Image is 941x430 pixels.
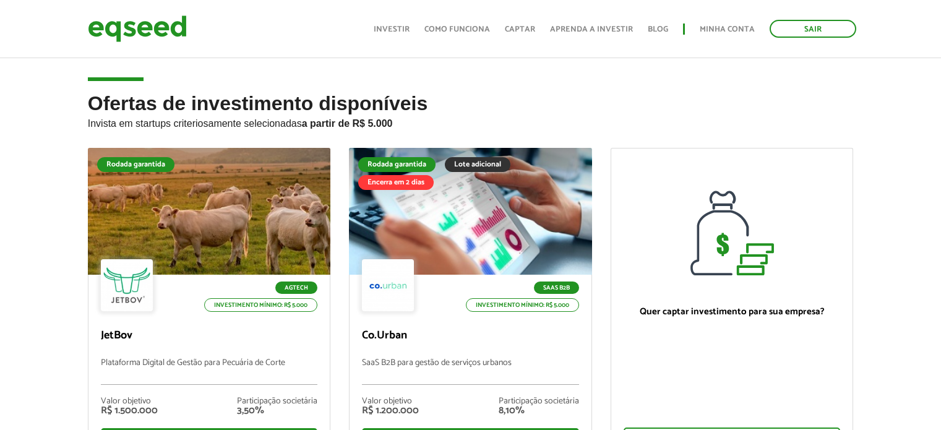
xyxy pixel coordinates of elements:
div: Encerra em 2 dias [358,175,434,190]
a: Como funciona [424,25,490,33]
div: 8,10% [499,406,579,416]
p: Invista em startups criteriosamente selecionadas [88,114,854,129]
div: R$ 1.500.000 [101,406,158,416]
p: Investimento mínimo: R$ 5.000 [204,298,317,312]
a: Captar [505,25,535,33]
img: EqSeed [88,12,187,45]
p: Investimento mínimo: R$ 5.000 [466,298,579,312]
p: SaaS B2B para gestão de serviços urbanos [362,358,579,385]
div: 3,50% [237,406,317,416]
div: Valor objetivo [101,397,158,406]
p: Quer captar investimento para sua empresa? [624,306,841,317]
a: Investir [374,25,410,33]
div: R$ 1.200.000 [362,406,419,416]
p: Plataforma Digital de Gestão para Pecuária de Corte [101,358,318,385]
div: Rodada garantida [358,157,436,172]
a: Minha conta [700,25,755,33]
div: Participação societária [499,397,579,406]
p: SaaS B2B [534,282,579,294]
div: Valor objetivo [362,397,419,406]
strong: a partir de R$ 5.000 [302,118,393,129]
a: Blog [648,25,668,33]
div: Participação societária [237,397,317,406]
a: Aprenda a investir [550,25,633,33]
p: Co.Urban [362,329,579,343]
p: Agtech [275,282,317,294]
p: JetBov [101,329,318,343]
div: Lote adicional [445,157,510,172]
div: Rodada garantida [97,157,174,172]
a: Sair [770,20,856,38]
h2: Ofertas de investimento disponíveis [88,93,854,148]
